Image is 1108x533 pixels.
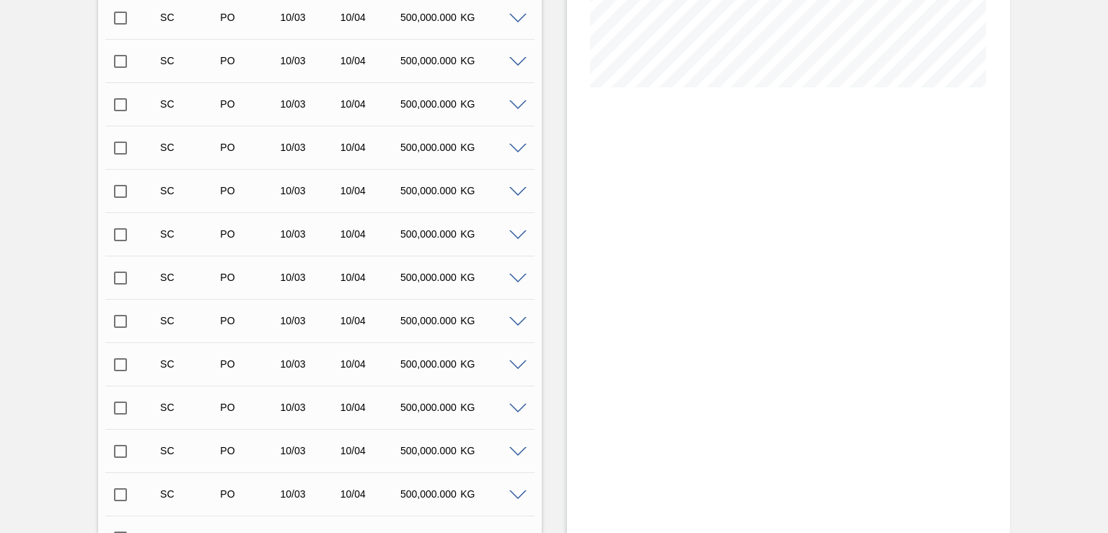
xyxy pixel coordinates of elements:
div: Suggestion Created [157,185,222,196]
div: 10/03/2025 [277,12,343,23]
div: Suggestion Created [157,12,222,23]
div: 500,000.000 [397,402,462,413]
div: 10/03/2025 [277,488,343,500]
div: Suggestion Created [157,358,222,370]
div: KG [457,142,522,153]
div: Suggestion Created [157,402,222,413]
div: 10/04/2025 [337,185,403,196]
div: 500,000.000 [397,185,462,196]
div: 500,000.000 [397,228,462,240]
div: KG [457,12,522,23]
div: Purchase order [216,185,282,196]
div: 500,000.000 [397,142,462,153]
div: Purchase order [216,488,282,500]
div: 10/04/2025 [337,142,403,153]
div: Suggestion Created [157,488,222,500]
div: 500,000.000 [397,12,462,23]
div: 10/03/2025 [277,402,343,413]
div: Suggestion Created [157,142,222,153]
div: 10/03/2025 [277,55,343,66]
div: 10/04/2025 [337,12,403,23]
div: Suggestion Created [157,272,222,283]
div: 500,000.000 [397,488,462,500]
div: Purchase order [216,272,282,283]
div: Suggestion Created [157,228,222,240]
div: KG [457,488,522,500]
div: Purchase order [216,315,282,326]
div: KG [457,445,522,456]
div: 500,000.000 [397,445,462,456]
div: Purchase order [216,358,282,370]
div: 500,000.000 [397,358,462,370]
div: Purchase order [216,445,282,456]
div: KG [457,272,522,283]
div: 10/03/2025 [277,142,343,153]
div: 10/04/2025 [337,488,403,500]
div: Purchase order [216,12,282,23]
div: 10/03/2025 [277,228,343,240]
div: Suggestion Created [157,98,222,110]
div: 10/04/2025 [337,445,403,456]
div: 500,000.000 [397,315,462,326]
div: 500,000.000 [397,272,462,283]
div: Suggestion Created [157,55,222,66]
div: 10/03/2025 [277,185,343,196]
div: 10/04/2025 [337,402,403,413]
div: Purchase order [216,55,282,66]
div: Purchase order [216,402,282,413]
div: 10/03/2025 [277,98,343,110]
div: Purchase order [216,228,282,240]
div: 500,000.000 [397,98,462,110]
div: KG [457,55,522,66]
div: 10/04/2025 [337,315,403,326]
div: 10/03/2025 [277,272,343,283]
div: 10/03/2025 [277,445,343,456]
div: Suggestion Created [157,315,222,326]
div: 10/03/2025 [277,358,343,370]
div: 10/03/2025 [277,315,343,326]
div: 10/04/2025 [337,98,403,110]
div: 500,000.000 [397,55,462,66]
div: Suggestion Created [157,445,222,456]
div: Purchase order [216,142,282,153]
div: KG [457,358,522,370]
div: 10/04/2025 [337,228,403,240]
div: KG [457,185,522,196]
div: KG [457,98,522,110]
div: 10/04/2025 [337,55,403,66]
div: KG [457,315,522,326]
div: KG [457,228,522,240]
div: 10/04/2025 [337,272,403,283]
div: Purchase order [216,98,282,110]
div: KG [457,402,522,413]
div: 10/04/2025 [337,358,403,370]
